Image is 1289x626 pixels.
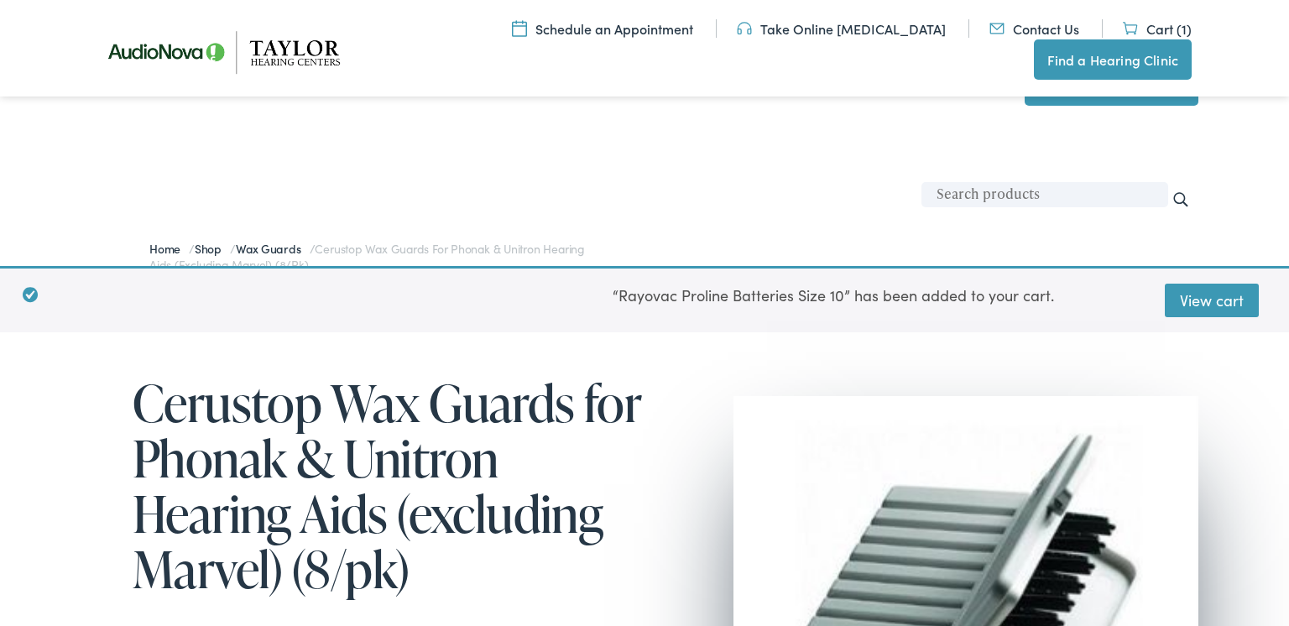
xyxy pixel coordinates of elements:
a: Shop [195,240,230,257]
input: Search products [921,182,1168,207]
img: utility icon [737,19,752,38]
h1: Cerustop Wax Guards for Phonak & Unitron Hearing Aids (excluding Marvel) (8/pk) [133,375,644,597]
a: Wax Guards [236,240,310,257]
a: Find a Hearing Clinic [1034,39,1192,80]
span: / / / [149,240,585,274]
a: Contact Us [989,19,1079,38]
input: Search [1172,190,1190,209]
img: utility icon [1123,19,1138,38]
span: Cerustop Wax Guards for Phonak & Unitron Hearing Aids (excluding Marvel) (8/pk) [149,240,585,274]
a: View cart [1165,284,1259,317]
a: Schedule an Appointment [512,19,693,38]
a: Home [149,240,189,257]
a: Take Online [MEDICAL_DATA] [737,19,946,38]
img: utility icon [989,19,1005,38]
a: Cart (1) [1123,19,1192,38]
img: utility icon [512,19,527,38]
